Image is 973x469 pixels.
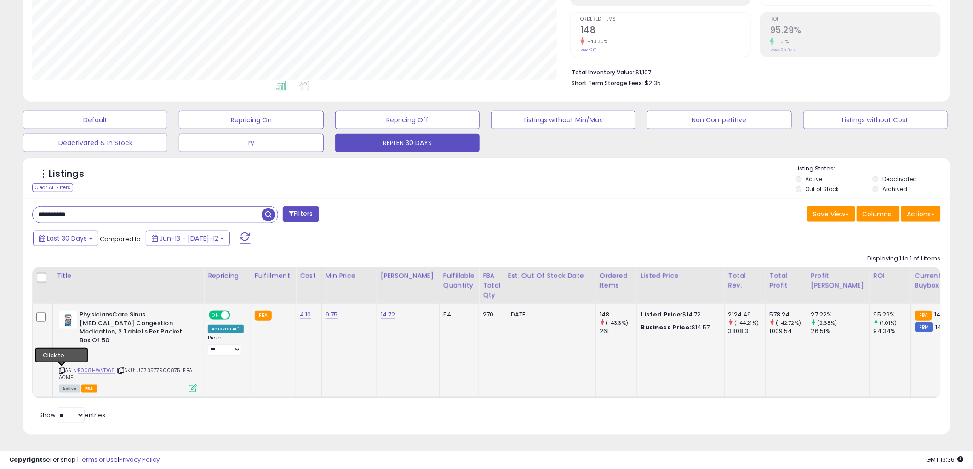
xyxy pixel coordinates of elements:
[179,111,323,129] button: Repricing On
[59,352,85,362] span: ACME
[23,134,167,152] button: Deactivated & In Stock
[580,25,750,37] h2: 148
[483,271,500,300] div: FBA Total Qty
[934,310,949,319] span: 14.72
[874,327,911,335] div: 94.34%
[580,47,597,53] small: Prev: 261
[572,66,934,77] li: $1,107
[776,319,801,327] small: (-42.72%)
[59,367,195,380] span: | SKU: U073577900875-FBA-ACME
[100,235,142,243] span: Compared to:
[381,271,435,281] div: [PERSON_NAME]
[443,311,472,319] div: 54
[33,231,98,246] button: Last 30 Days
[807,206,855,222] button: Save View
[728,271,762,290] div: Total Rev.
[255,271,292,281] div: Fulfillment
[770,311,807,319] div: 578.24
[868,254,941,263] div: Displaying 1 to 1 of 1 items
[915,311,932,321] small: FBA
[641,310,683,319] b: Listed Price:
[641,323,717,332] div: $14.57
[882,185,907,193] label: Archived
[59,311,197,391] div: ASIN:
[641,323,692,332] b: Business Price:
[647,111,791,129] button: Non Competitive
[770,327,807,335] div: 1009.54
[806,175,823,183] label: Active
[641,311,717,319] div: $14.72
[49,168,84,181] h5: Listings
[146,231,230,246] button: Jun-13 - [DATE]-12
[600,327,637,335] div: 261
[728,327,766,335] div: 3808.3
[728,311,766,319] div: 2124.49
[600,271,633,290] div: Ordered Items
[803,111,948,129] button: Listings without Cost
[255,311,272,321] small: FBA
[584,38,608,45] small: -43.30%
[811,311,870,319] div: 27.22%
[580,17,750,22] span: Ordered Items
[300,310,311,319] a: 4.10
[79,455,118,464] a: Terms of Use
[59,385,80,393] span: All listings currently available for purchase on Amazon
[901,206,941,222] button: Actions
[491,111,635,129] button: Listings without Min/Max
[160,234,218,243] span: Jun-13 - [DATE]-12
[645,79,661,87] span: $2.35
[811,271,866,290] div: Profit [PERSON_NAME]
[857,206,900,222] button: Columns
[880,319,897,327] small: (1.01%)
[179,134,323,152] button: ry
[806,185,839,193] label: Out of Stock
[811,327,870,335] div: 26.51%
[483,311,497,319] div: 270
[734,319,759,327] small: (-44.21%)
[774,38,789,45] small: 1.01%
[600,311,637,319] div: 148
[208,271,247,281] div: Repricing
[915,271,962,290] div: Current Buybox Price
[882,175,917,183] label: Deactivated
[381,310,395,319] a: 14.72
[927,455,964,464] span: 2025-08-12 13:36 GMT
[874,311,911,319] div: 95.29%
[39,411,105,419] span: Show: entries
[326,310,338,319] a: 9.75
[59,311,77,329] img: 41GCM+dhj8L._SL40_.jpg
[9,455,43,464] strong: Copyright
[443,271,475,290] div: Fulfillable Quantity
[283,206,319,222] button: Filters
[78,367,115,374] a: B008HWVD68
[335,111,480,129] button: Repricing Off
[770,25,940,37] h2: 95.29%
[935,323,947,332] span: 14.6
[770,17,940,22] span: ROI
[770,271,803,290] div: Total Profit
[23,111,167,129] button: Default
[572,79,643,87] b: Short Term Storage Fees:
[47,234,87,243] span: Last 30 Days
[326,271,373,281] div: Min Price
[208,335,244,356] div: Preset:
[508,271,592,281] div: Est. Out Of Stock Date
[606,319,628,327] small: (-43.3%)
[572,68,634,76] b: Total Inventory Value:
[770,47,796,53] small: Prev: 94.34%
[119,455,160,464] a: Privacy Policy
[335,134,480,152] button: REPLEN 30 DAYS
[796,164,950,173] p: Listing States:
[32,183,73,192] div: Clear All Filters
[874,271,907,281] div: ROI
[863,209,892,219] span: Columns
[57,271,200,281] div: Title
[817,319,837,327] small: (2.68%)
[915,322,933,332] small: FBM
[300,271,318,281] div: Cost
[229,311,244,319] span: OFF
[641,271,721,281] div: Listed Price
[208,325,244,333] div: Amazon AI *
[508,311,589,319] p: [DATE]
[210,311,221,319] span: ON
